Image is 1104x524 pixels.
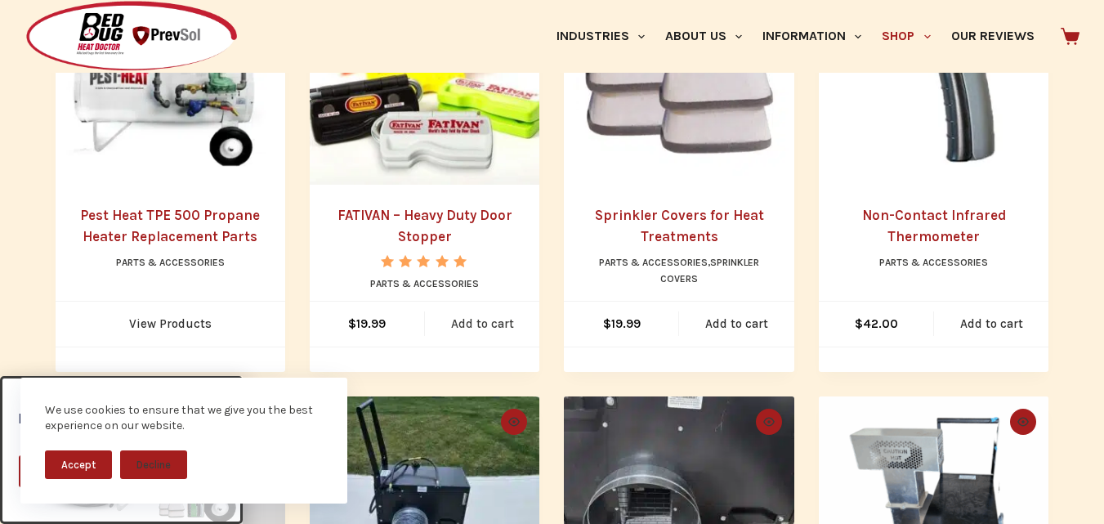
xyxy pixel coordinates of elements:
[855,316,863,331] span: $
[425,302,540,347] a: Add to cart: “FATIVAN - Heavy Duty Door Stopper”
[348,316,386,331] bdi: 19.99
[603,316,611,331] span: $
[879,257,988,268] a: Parts & Accessories
[580,255,777,288] li: ,
[45,402,323,434] div: We use cookies to ensure that we give you the best experience on our website.
[934,302,1049,347] a: Add to cart: “Non-Contact Infrared Thermometer”
[120,450,187,479] button: Decline
[501,409,527,435] button: Quick view toggle
[862,207,1006,244] a: Non-Contact Infrared Thermometer
[80,207,260,244] a: Pest Heat TPE 500 Propane Heater Replacement Parts
[381,255,468,267] div: Rated 5.00 out of 5
[1010,409,1036,435] button: Quick view toggle
[337,207,512,244] a: FATIVAN – Heavy Duty Door Stopper
[603,316,641,331] bdi: 19.99
[595,207,764,244] a: Sprinkler Covers for Heat Treatments
[756,409,782,435] button: Quick view toggle
[370,278,479,289] a: Parts & Accessories
[56,302,285,347] a: View Products
[45,450,112,479] button: Accept
[381,255,468,305] span: Rated out of 5
[855,316,898,331] bdi: 42.00
[679,302,794,347] a: Add to cart: “Sprinkler Covers for Heat Treatments”
[116,257,225,268] a: Parts & Accessories
[599,257,708,268] a: Parts & Accessories
[660,257,759,284] a: Sprinkler Covers
[348,316,356,331] span: $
